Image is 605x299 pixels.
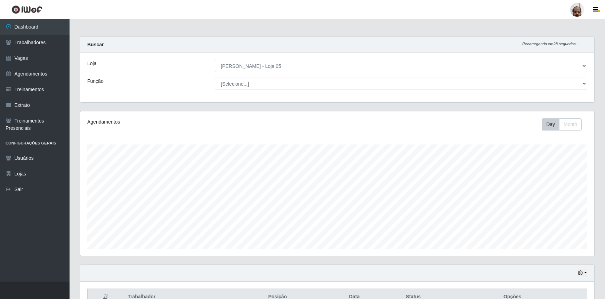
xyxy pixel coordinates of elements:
strong: Buscar [87,42,104,47]
button: Month [559,118,582,131]
div: Toolbar with button groups [542,118,587,131]
label: Função [87,78,104,85]
div: Agendamentos [87,118,290,126]
div: First group [542,118,582,131]
label: Loja [87,60,96,67]
img: CoreUI Logo [11,5,42,14]
i: Recarregando em 28 segundos... [522,42,579,46]
button: Day [542,118,559,131]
